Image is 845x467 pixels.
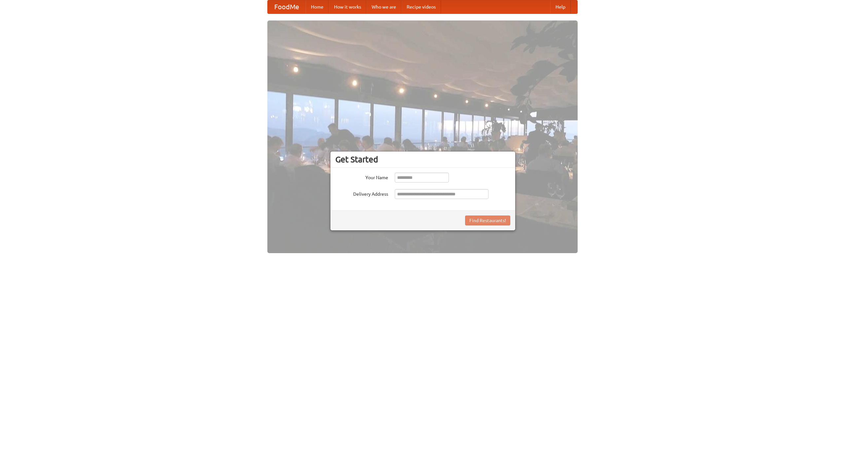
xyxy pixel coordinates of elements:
a: Help [550,0,571,14]
a: Who we are [366,0,401,14]
button: Find Restaurants! [465,216,510,225]
label: Your Name [335,173,388,181]
a: FoodMe [268,0,306,14]
h3: Get Started [335,154,510,164]
label: Delivery Address [335,189,388,197]
a: Recipe videos [401,0,441,14]
a: How it works [329,0,366,14]
a: Home [306,0,329,14]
